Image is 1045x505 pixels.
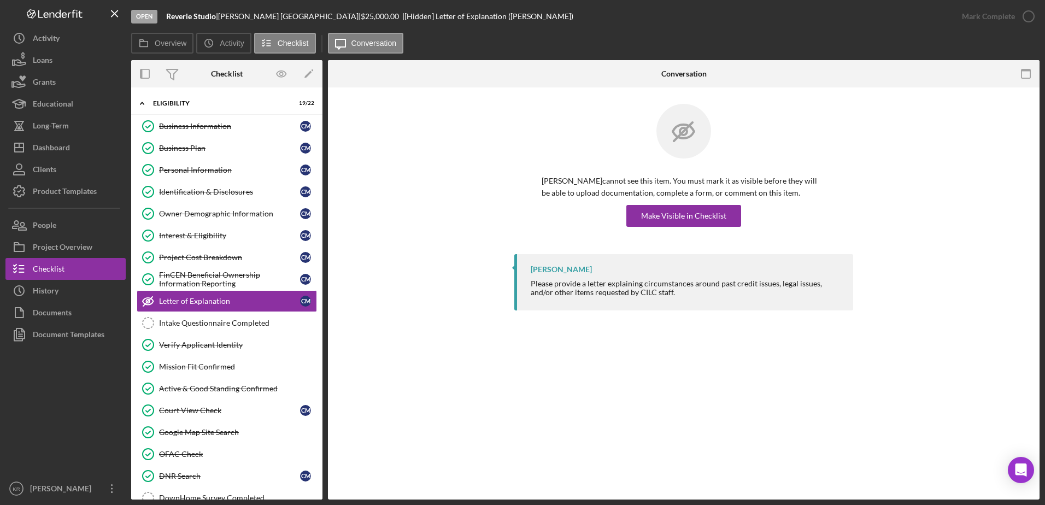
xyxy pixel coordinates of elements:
button: Checklist [254,33,316,54]
label: Activity [220,39,244,48]
div: Intake Questionnaire Completed [159,319,316,327]
div: C M [300,121,311,132]
div: [PERSON_NAME] [GEOGRAPHIC_DATA] | [218,12,361,21]
label: Conversation [351,39,397,48]
button: Overview [131,33,193,54]
button: Project Overview [5,236,126,258]
a: Verify Applicant Identity [137,334,317,356]
div: Loans [33,49,52,74]
div: DNR Search [159,472,300,480]
a: Google Map Site Search [137,421,317,443]
div: Eligibility [153,100,287,107]
div: C M [300,274,311,285]
div: Make Visible in Checklist [641,205,726,227]
div: Dashboard [33,137,70,161]
button: Dashboard [5,137,126,158]
div: Grants [33,71,56,96]
div: Activity [33,27,60,52]
label: Checklist [278,39,309,48]
a: Business InformationCM [137,115,317,137]
div: FinCEN Beneficial Ownership Information Reporting [159,271,300,288]
div: Mission Fit Confirmed [159,362,316,371]
button: Make Visible in Checklist [626,205,741,227]
button: Grants [5,71,126,93]
a: People [5,214,126,236]
div: [PERSON_NAME] [27,478,98,502]
div: C M [300,296,311,307]
div: Checklist [33,258,64,283]
div: Letter of Explanation [159,297,300,306]
button: Loans [5,49,126,71]
div: Business Plan [159,144,300,152]
div: Conversation [661,69,707,78]
div: | [166,12,218,21]
a: Active & Good Standing Confirmed [137,378,317,400]
div: C M [300,143,311,154]
button: Conversation [328,33,404,54]
div: 19 / 22 [295,100,314,107]
a: Project Cost BreakdownCM [137,246,317,268]
div: C M [300,186,311,197]
div: Document Templates [33,324,104,348]
button: Mark Complete [951,5,1040,27]
a: Mission Fit Confirmed [137,356,317,378]
div: $25,000.00 [361,12,402,21]
label: Overview [155,39,186,48]
div: Please provide a letter explaining circumstances around past credit issues, legal issues, and/or ... [531,279,842,297]
div: Educational [33,93,73,118]
div: Business Information [159,122,300,131]
text: KR [13,486,20,492]
button: Checklist [5,258,126,280]
b: Reverie Studio [166,11,216,21]
div: C M [300,405,311,416]
button: Activity [196,33,251,54]
button: KR[PERSON_NAME] [5,478,126,500]
div: OFAC Check [159,450,316,459]
button: Product Templates [5,180,126,202]
button: Documents [5,302,126,324]
button: Document Templates [5,324,126,345]
a: Letter of ExplanationCM [137,290,317,312]
div: Project Cost Breakdown [159,253,300,262]
button: History [5,280,126,302]
div: Active & Good Standing Confirmed [159,384,316,393]
div: Open Intercom Messenger [1008,457,1034,483]
div: Long-Term [33,115,69,139]
div: C M [300,252,311,263]
a: Court View CheckCM [137,400,317,421]
a: Intake Questionnaire Completed [137,312,317,334]
a: Identification & DisclosuresCM [137,181,317,203]
div: Verify Applicant Identity [159,340,316,349]
div: C M [300,165,311,175]
a: FinCEN Beneficial Ownership Information ReportingCM [137,268,317,290]
p: [PERSON_NAME] cannot see this item. You must mark it as visible before they will be able to uploa... [542,175,826,199]
a: OFAC Check [137,443,317,465]
div: C M [300,208,311,219]
div: DownHome Survey Completed [159,494,316,502]
div: Owner Demographic Information [159,209,300,218]
div: Identification & Disclosures [159,187,300,196]
div: Court View Check [159,406,300,415]
div: [PERSON_NAME] [531,265,592,274]
div: Documents [33,302,72,326]
div: Checklist [211,69,243,78]
div: People [33,214,56,239]
button: Educational [5,93,126,115]
a: DNR SearchCM [137,465,317,487]
a: Personal InformationCM [137,159,317,181]
div: C M [300,230,311,241]
button: Activity [5,27,126,49]
a: Business PlanCM [137,137,317,159]
div: Mark Complete [962,5,1015,27]
button: Clients [5,158,126,180]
